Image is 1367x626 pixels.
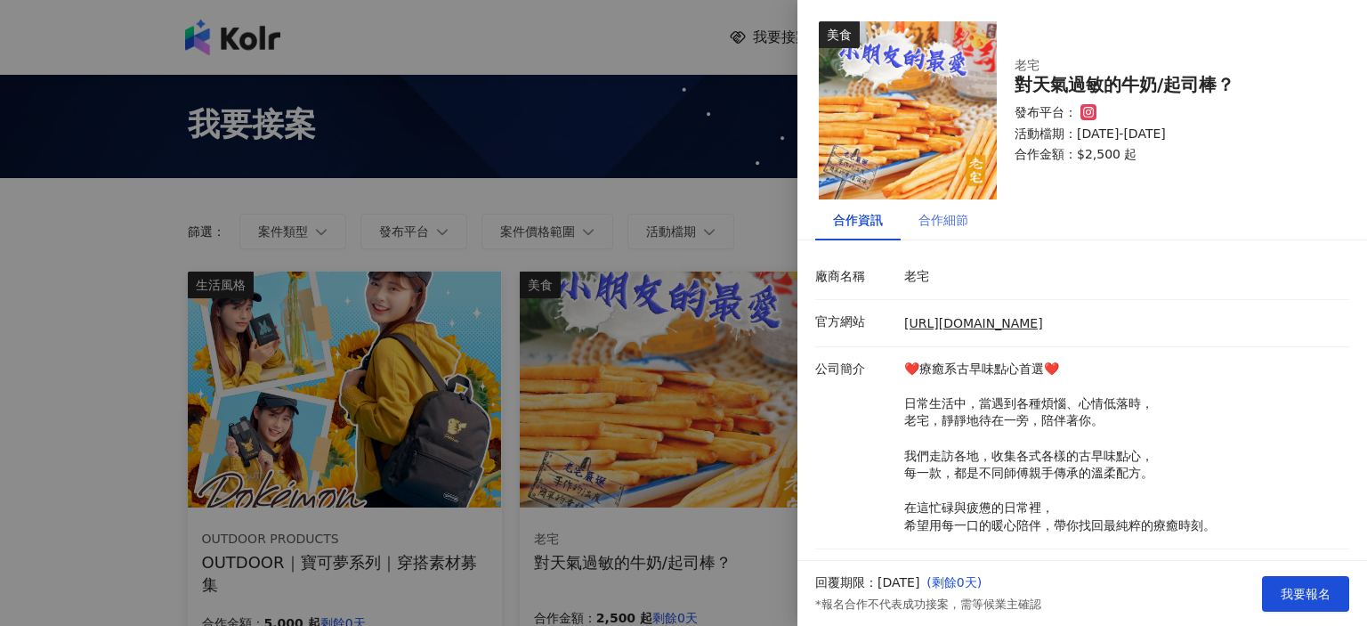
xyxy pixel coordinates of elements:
span: 我要報名 [1281,587,1331,601]
div: 對天氣過敏的牛奶/起司棒？ [1015,75,1328,95]
p: 回覆期限：[DATE] [815,574,919,592]
p: ( 剩餘0天 ) [926,574,1040,592]
p: *報名合作不代表成功接案，需等候業主確認 [815,597,1041,613]
div: 合作資訊 [833,210,883,230]
img: 老宅牛奶棒/老宅起司棒 [819,21,997,199]
div: 美食 [819,21,860,48]
p: 合作金額： $2,500 起 [1015,146,1328,164]
button: 我要報名 [1262,576,1349,612]
p: ❤️療癒系古早味點心首選❤️ 日常生活中，當遇到各種煩惱、心情低落時， 老宅，靜靜地待在一旁，陪伴著你。 我們走訪各地，收集各式各樣的古早味點心， 每一款，都是不同師傅親手傳承的溫柔配方。 在這... [904,361,1340,535]
div: 合作細節 [918,210,968,230]
p: 發布平台： [1015,104,1077,122]
p: 廠商名稱 [815,268,895,286]
p: 活動檔期：[DATE]-[DATE] [1015,126,1328,143]
p: 官方網站 [815,313,895,331]
a: [URL][DOMAIN_NAME] [904,316,1043,330]
p: 公司簡介 [815,361,895,378]
div: 老宅 [1015,57,1299,75]
p: 老宅 [904,268,1340,286]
